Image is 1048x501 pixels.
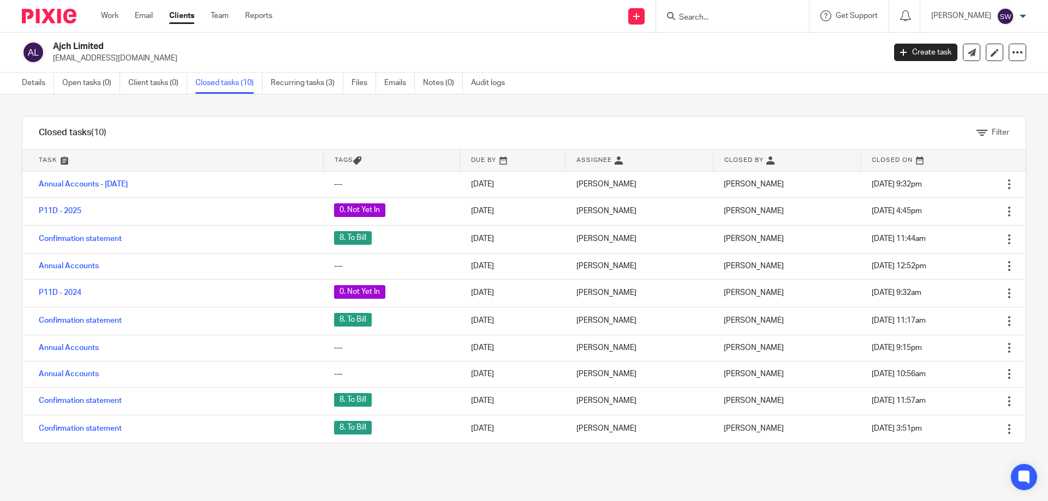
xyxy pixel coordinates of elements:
[724,180,784,188] span: [PERSON_NAME]
[872,317,926,324] span: [DATE] 11:17am
[271,73,343,94] a: Recurring tasks (3)
[565,197,713,225] td: [PERSON_NAME]
[39,397,122,405] a: Confirmation statement
[352,73,376,94] a: Files
[101,10,118,21] a: Work
[460,415,565,443] td: [DATE]
[872,289,921,297] span: [DATE] 9:32am
[39,317,122,324] a: Confirmation statement
[334,342,449,353] div: ---
[22,41,45,64] img: svg%3E
[53,53,878,64] p: [EMAIL_ADDRESS][DOMAIN_NAME]
[872,180,922,188] span: [DATE] 9:32pm
[460,307,565,335] td: [DATE]
[334,203,385,217] span: 0. Not Yet In
[872,344,922,352] span: [DATE] 9:15pm
[334,313,372,327] span: 8. To Bill
[135,10,153,21] a: Email
[724,235,784,243] span: [PERSON_NAME]
[39,262,99,270] a: Annual Accounts
[872,397,926,405] span: [DATE] 11:57am
[872,370,926,378] span: [DATE] 10:56am
[997,8,1014,25] img: svg%3E
[872,235,926,243] span: [DATE] 11:44am
[39,370,99,378] a: Annual Accounts
[169,10,194,21] a: Clients
[334,369,449,379] div: ---
[565,171,713,197] td: [PERSON_NAME]
[724,262,784,270] span: [PERSON_NAME]
[565,307,713,335] td: [PERSON_NAME]
[423,73,463,94] a: Notes (0)
[724,397,784,405] span: [PERSON_NAME]
[471,73,513,94] a: Audit logs
[724,344,784,352] span: [PERSON_NAME]
[334,393,372,407] span: 8. To Bill
[724,370,784,378] span: [PERSON_NAME]
[460,361,565,387] td: [DATE]
[565,253,713,279] td: [PERSON_NAME]
[724,207,784,215] span: [PERSON_NAME]
[245,10,272,21] a: Reports
[460,197,565,225] td: [DATE]
[53,41,713,52] h2: Ajch Limited
[565,225,713,253] td: [PERSON_NAME]
[334,179,449,190] div: ---
[128,73,187,94] a: Client tasks (0)
[992,129,1009,136] span: Filter
[334,261,449,271] div: ---
[91,128,106,137] span: (10)
[678,13,776,23] input: Search
[460,225,565,253] td: [DATE]
[724,425,784,432] span: [PERSON_NAME]
[565,387,713,415] td: [PERSON_NAME]
[22,73,54,94] a: Details
[22,9,76,23] img: Pixie
[39,289,81,297] a: P11D - 2024
[39,425,122,432] a: Confirmation statement
[836,12,878,20] span: Get Support
[872,207,922,215] span: [DATE] 4:45pm
[195,73,263,94] a: Closed tasks (10)
[872,425,922,432] span: [DATE] 3:51pm
[39,235,122,243] a: Confirmation statement
[62,73,120,94] a: Open tasks (0)
[39,207,81,215] a: P11D - 2025
[39,344,99,352] a: Annual Accounts
[565,415,713,443] td: [PERSON_NAME]
[565,361,713,387] td: [PERSON_NAME]
[460,253,565,279] td: [DATE]
[323,149,460,171] th: Tags
[565,335,713,361] td: [PERSON_NAME]
[211,10,229,21] a: Team
[565,279,713,307] td: [PERSON_NAME]
[384,73,415,94] a: Emails
[724,317,784,324] span: [PERSON_NAME]
[39,180,128,188] a: Annual Accounts - [DATE]
[460,335,565,361] td: [DATE]
[334,285,385,299] span: 0. Not Yet In
[872,262,926,270] span: [DATE] 12:52pm
[334,231,372,245] span: 8. To Bill
[931,10,991,21] p: [PERSON_NAME]
[334,421,372,434] span: 8. To Bill
[894,44,957,61] a: Create task
[460,387,565,415] td: [DATE]
[39,127,106,138] h1: Closed tasks
[460,171,565,197] td: [DATE]
[724,289,784,297] span: [PERSON_NAME]
[460,279,565,307] td: [DATE]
